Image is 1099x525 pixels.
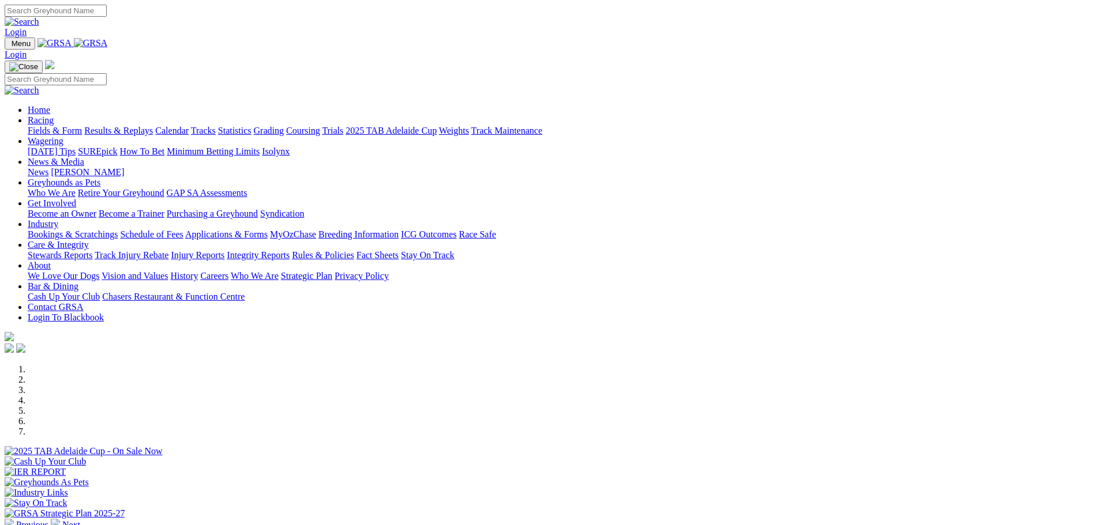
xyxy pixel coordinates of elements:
a: Who We Are [28,188,76,198]
img: 2025 TAB Adelaide Cup - On Sale Now [5,446,163,456]
a: Results & Replays [84,126,153,135]
a: Fact Sheets [357,250,399,260]
input: Search [5,73,107,85]
a: Login To Blackbook [28,312,104,322]
a: [DATE] Tips [28,146,76,156]
a: Minimum Betting Limits [167,146,260,156]
a: Cash Up Your Club [28,292,100,301]
a: Tracks [191,126,216,135]
a: Login [5,27,27,37]
a: Strategic Plan [281,271,332,281]
a: Industry [28,219,58,229]
a: Calendar [155,126,189,135]
a: GAP SA Assessments [167,188,247,198]
a: Applications & Forms [185,229,268,239]
img: Stay On Track [5,498,67,508]
img: logo-grsa-white.png [45,60,54,69]
a: Coursing [286,126,320,135]
a: Weights [439,126,469,135]
img: Search [5,17,39,27]
div: Care & Integrity [28,250,1094,260]
a: Trials [322,126,343,135]
a: Race Safe [459,229,496,239]
a: Breeding Information [318,229,399,239]
a: Login [5,50,27,59]
img: Close [9,62,38,71]
div: About [28,271,1094,281]
a: Purchasing a Greyhound [167,209,258,218]
a: Contact GRSA [28,302,83,312]
button: Toggle navigation [5,61,43,73]
img: twitter.svg [16,343,25,353]
img: Greyhounds As Pets [5,477,89,488]
a: Rules & Policies [292,250,354,260]
a: Stay On Track [401,250,454,260]
div: Racing [28,126,1094,136]
div: Industry [28,229,1094,240]
img: logo-grsa-white.png [5,332,14,341]
a: MyOzChase [270,229,316,239]
a: Get Involved [28,198,76,208]
a: Greyhounds as Pets [28,177,100,187]
a: Statistics [218,126,252,135]
a: History [170,271,198,281]
a: Chasers Restaurant & Function Centre [102,292,245,301]
a: We Love Our Dogs [28,271,99,281]
a: How To Bet [120,146,165,156]
a: Isolynx [262,146,290,156]
a: Careers [200,271,228,281]
img: GRSA Strategic Plan 2025-27 [5,508,125,519]
img: GRSA [37,38,72,48]
input: Search [5,5,107,17]
div: Greyhounds as Pets [28,188,1094,198]
a: Become a Trainer [99,209,164,218]
a: Who We Are [231,271,279,281]
a: Become an Owner [28,209,96,218]
div: Bar & Dining [28,292,1094,302]
img: GRSA [74,38,108,48]
a: Syndication [260,209,304,218]
button: Toggle navigation [5,37,35,50]
img: IER REPORT [5,467,66,477]
a: Wagering [28,136,63,146]
a: Home [28,105,50,115]
img: Cash Up Your Club [5,456,86,467]
a: ICG Outcomes [401,229,456,239]
img: Industry Links [5,488,68,498]
a: Racing [28,115,54,125]
a: SUREpick [78,146,117,156]
a: Bar & Dining [28,281,78,291]
a: Integrity Reports [227,250,290,260]
div: News & Media [28,167,1094,177]
a: 2025 TAB Adelaide Cup [346,126,437,135]
span: Menu [12,39,31,48]
a: Fields & Form [28,126,82,135]
div: Get Involved [28,209,1094,219]
div: Wagering [28,146,1094,157]
a: Care & Integrity [28,240,89,250]
a: Bookings & Scratchings [28,229,118,239]
a: About [28,260,51,270]
a: Injury Reports [171,250,224,260]
a: Track Injury Rebate [95,250,168,260]
a: Stewards Reports [28,250,92,260]
a: Retire Your Greyhound [78,188,164,198]
a: News [28,167,48,177]
a: News & Media [28,157,84,167]
a: Grading [254,126,284,135]
a: Vision and Values [102,271,168,281]
a: [PERSON_NAME] [51,167,124,177]
a: Privacy Policy [335,271,389,281]
a: Track Maintenance [471,126,542,135]
a: Schedule of Fees [120,229,183,239]
img: Search [5,85,39,96]
img: facebook.svg [5,343,14,353]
